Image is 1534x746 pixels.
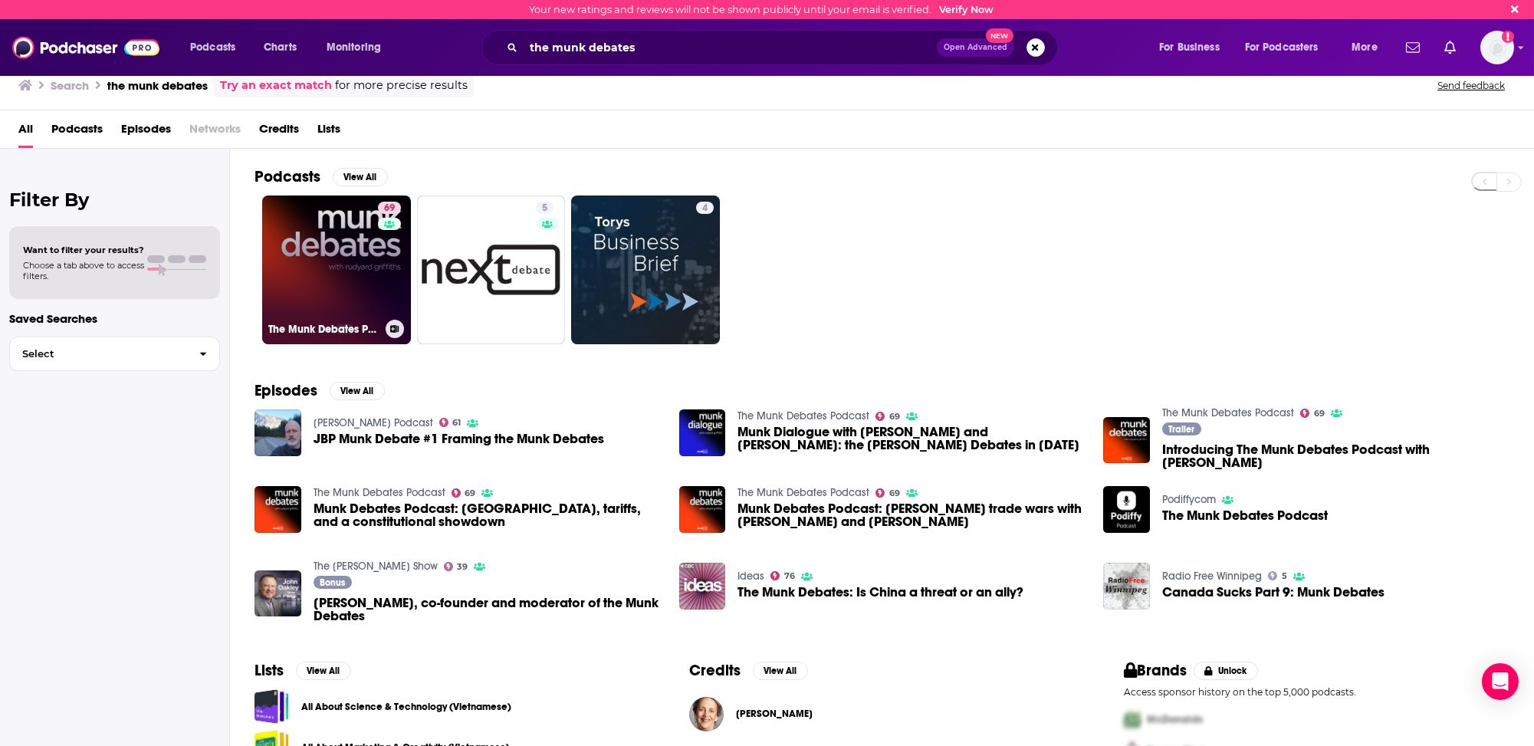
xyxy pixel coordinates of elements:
[536,202,553,214] a: 5
[875,488,900,498] a: 69
[1162,493,1216,506] a: Podiffycom
[737,486,869,499] a: The Munk Debates Podcast
[1124,661,1187,680] h2: Brands
[314,432,604,445] span: JBP Munk Debate #1 Framing the Munk Debates
[1162,443,1509,469] a: Introducing The Munk Debates Podcast with Rudyard Griffiths
[1400,35,1426,61] a: Show notifications dropdown
[384,201,395,216] span: 69
[314,596,661,623] span: [PERSON_NAME], co-founder and moderator of the Munk Debates
[23,260,144,281] span: Choose a tab above to access filters.
[770,571,795,580] a: 76
[1162,570,1262,583] a: Radio Free Winnipeg
[121,117,171,148] a: Episodes
[268,323,379,336] h3: The Munk Debates Podcast
[255,167,388,186] a: PodcastsView All
[51,117,103,148] span: Podcasts
[259,117,299,148] span: Credits
[317,117,340,148] a: Lists
[689,697,724,731] img: Janice Stein
[262,196,411,344] a: 69The Munk Debates Podcast
[1282,573,1287,580] span: 5
[190,37,235,58] span: Podcasts
[1103,486,1150,533] img: The Munk Debates Podcast
[255,486,301,533] img: Munk Debates Podcast: Gaza, tariffs, and a constitutional showdown
[335,77,468,94] span: for more precise results
[1162,509,1328,522] a: The Munk Debates Podcast
[9,311,220,326] p: Saved Searches
[944,44,1007,51] span: Open Advanced
[314,560,438,573] a: The John Oakley Show
[1300,409,1325,418] a: 69
[301,698,511,715] a: All About Science & Technology (Vietnamese)
[689,661,808,680] a: CreditsView All
[689,661,741,680] h2: Credits
[737,570,764,583] a: Ideas
[679,563,726,610] img: The Munk Debates: Is China a threat or an ally?
[255,689,289,724] a: All About Science & Technology (Vietnamese)
[320,578,345,587] span: Bonus
[179,35,255,60] button: open menu
[452,419,461,426] span: 61
[875,412,900,421] a: 69
[296,662,351,680] button: View All
[679,486,726,533] img: Munk Debates Podcast: Trump's trade wars with Jared Bernstein and Oren Cass
[314,596,661,623] a: Rudyard Griffiths, co-founder and moderator of the Munk Debates
[314,486,445,499] a: The Munk Debates Podcast
[1480,31,1514,64] span: Logged in as BretAita
[1502,31,1514,43] svg: Email not verified
[737,426,1085,452] a: Munk Dialogue with Rudyard Griffiths and Ricki Gurwitz: the Munk Debates in 2025
[255,661,351,680] a: ListsView All
[679,409,726,456] img: Munk Dialogue with Rudyard Griffiths and Ricki Gurwitz: the Munk Debates in 2025
[737,409,869,422] a: The Munk Debates Podcast
[189,117,241,148] span: Networks
[1162,406,1294,419] a: The Munk Debates Podcast
[524,35,937,60] input: Search podcasts, credits, & more...
[753,662,808,680] button: View All
[255,661,284,680] h2: Lists
[314,502,661,528] a: Munk Debates Podcast: Gaza, tariffs, and a constitutional showdown
[737,586,1023,599] a: The Munk Debates: Is China a threat or an ally?
[1124,686,1509,698] p: Access sponsor history on the top 5,000 podcasts.
[1480,31,1514,64] img: User Profile
[571,196,720,344] a: 4
[1103,563,1150,610] img: Canada Sucks Part 9: Munk Debates
[1103,417,1150,464] img: Introducing The Munk Debates Podcast with Rudyard Griffiths
[689,689,1075,738] button: Janice SteinJanice Stein
[10,349,187,359] span: Select
[465,490,475,497] span: 69
[1148,35,1239,60] button: open menu
[255,409,301,456] img: JBP Munk Debate #1 Framing the Munk Debates
[1245,37,1319,58] span: For Podcasters
[736,708,813,720] a: Janice Stein
[1118,704,1147,735] img: First Pro Logo
[1482,663,1519,700] div: Open Intercom Messenger
[18,117,33,148] span: All
[1162,443,1509,469] span: Introducing The Munk Debates Podcast with [PERSON_NAME]
[327,37,381,58] span: Monitoring
[9,337,220,371] button: Select
[12,33,159,62] img: Podchaser - Follow, Share and Rate Podcasts
[937,38,1014,57] button: Open AdvancedNew
[316,35,401,60] button: open menu
[1438,35,1462,61] a: Show notifications dropdown
[1162,586,1385,599] a: Canada Sucks Part 9: Munk Debates
[439,418,462,427] a: 61
[330,382,385,400] button: View All
[496,30,1072,65] div: Search podcasts, credits, & more...
[1169,425,1195,434] span: Trailer
[51,78,89,93] h3: Search
[784,573,795,580] span: 76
